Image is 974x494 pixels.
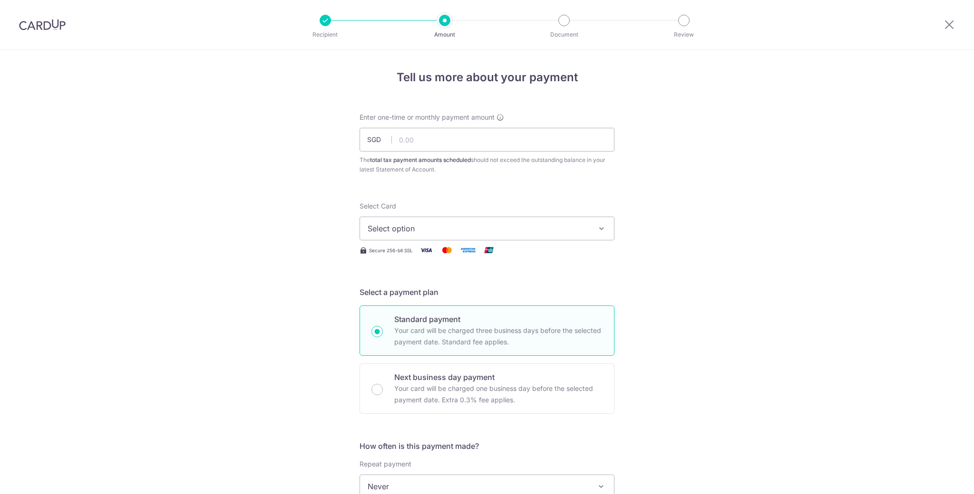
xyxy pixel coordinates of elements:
[360,155,614,174] div: The should not exceed the outstanding balance in your latest Statement of Account.
[649,30,719,39] p: Review
[360,202,396,210] span: translation missing: en.payables.payment_networks.credit_card.summary.labels.select_card
[360,113,495,122] span: Enter one-time or monthly payment amount
[360,69,614,86] h4: Tell us more about your payment
[370,156,471,163] b: total tax payment amounts scheduled
[394,383,603,406] p: Your card will be charged one business day before the selected payment date. Extra 0.3% fee applies.
[360,128,614,152] input: 0.00
[438,244,457,256] img: Mastercard
[394,371,603,383] p: Next business day payment
[19,19,66,30] img: CardUp
[290,30,360,39] p: Recipient
[529,30,599,39] p: Document
[394,325,603,348] p: Your card will be charged three business days before the selected payment date. Standard fee appl...
[367,135,392,144] span: SGD
[360,286,614,298] h5: Select a payment plan
[360,459,411,469] label: Repeat payment
[458,244,477,256] img: American Express
[417,244,436,256] img: Visa
[360,440,614,452] h5: How often is this payment made?
[369,247,413,254] span: Secure 256-bit SSL
[394,313,603,325] p: Standard payment
[479,244,498,256] img: Union Pay
[360,217,614,240] button: Select option
[368,223,589,234] span: Select option
[409,30,480,39] p: Amount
